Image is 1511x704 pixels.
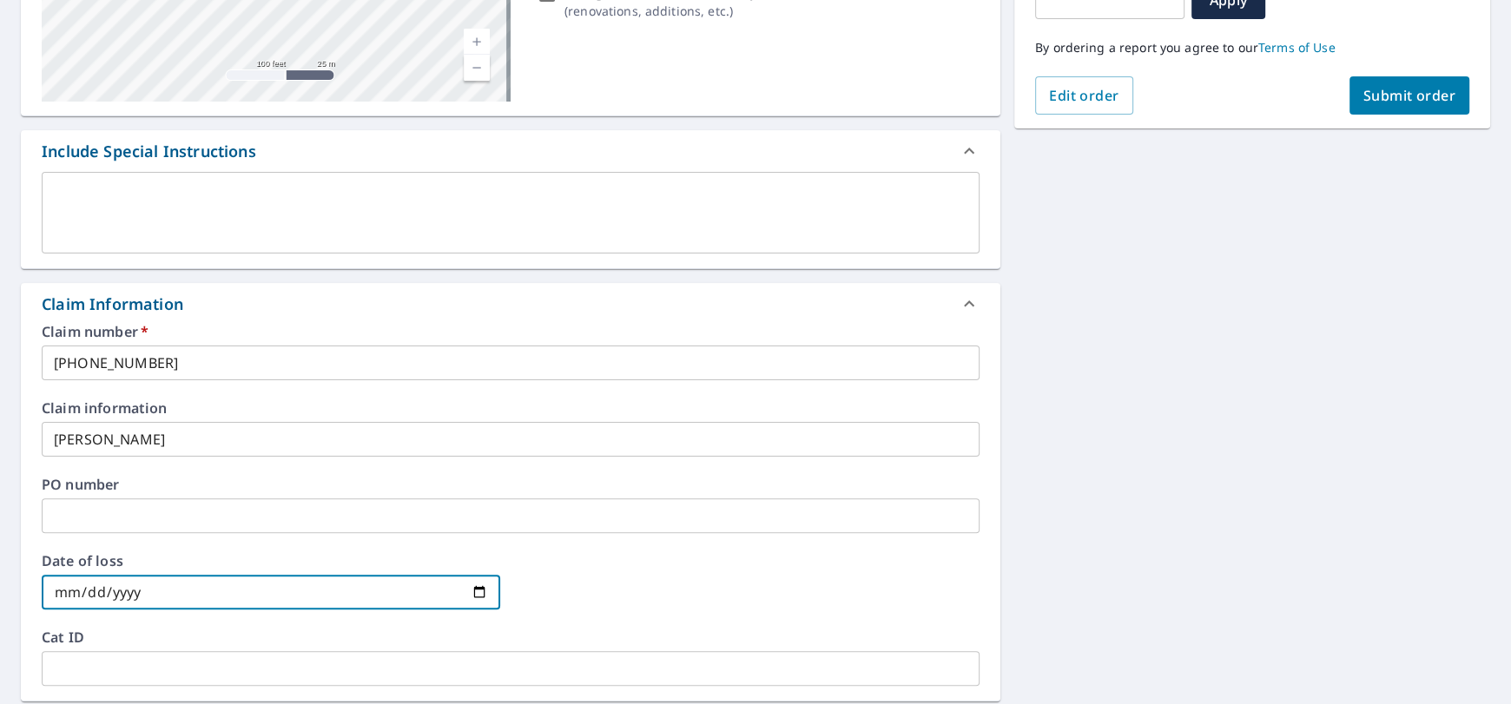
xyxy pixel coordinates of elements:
button: Submit order [1349,76,1470,115]
button: Edit order [1035,76,1133,115]
a: Current Level 18, Zoom Out [464,55,490,81]
label: Claim information [42,401,980,415]
p: ( renovations, additions, etc. ) [564,2,782,20]
p: By ordering a report you agree to our [1035,40,1469,56]
div: Include Special Instructions [21,130,1000,172]
a: Current Level 18, Zoom In [464,29,490,55]
label: Date of loss [42,554,500,568]
label: Cat ID [42,630,980,644]
span: Edit order [1049,86,1119,105]
span: Submit order [1363,86,1456,105]
a: Terms of Use [1258,39,1336,56]
label: PO number [42,477,980,491]
label: Claim number [42,325,980,339]
div: Include Special Instructions [42,140,256,163]
div: Claim Information [21,283,1000,325]
div: Claim Information [42,293,183,316]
